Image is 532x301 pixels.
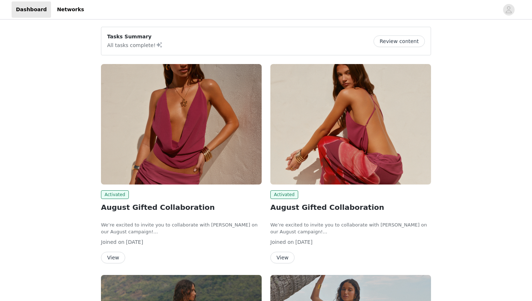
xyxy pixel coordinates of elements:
img: Peppermayo CA [270,64,431,185]
a: View [270,255,295,260]
button: Review content [373,35,425,47]
a: View [101,255,125,260]
button: View [101,252,125,263]
span: [DATE] [126,239,143,245]
div: avatar [505,4,512,16]
span: Joined on [270,239,294,245]
a: Dashboard [12,1,51,18]
h2: August Gifted Collaboration [101,202,262,213]
span: Activated [270,190,298,199]
span: [DATE] [295,239,312,245]
a: Networks [52,1,88,18]
h2: August Gifted Collaboration [270,202,431,213]
button: View [270,252,295,263]
img: Peppermayo CA [101,64,262,185]
span: Joined on [101,239,124,245]
p: We’re excited to invite you to collaborate with [PERSON_NAME] on our August campaign! [101,221,262,236]
p: Tasks Summary [107,33,163,41]
p: All tasks complete! [107,41,163,49]
span: Activated [101,190,129,199]
p: We’re excited to invite you to collaborate with [PERSON_NAME] on our August campaign! [270,221,431,236]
